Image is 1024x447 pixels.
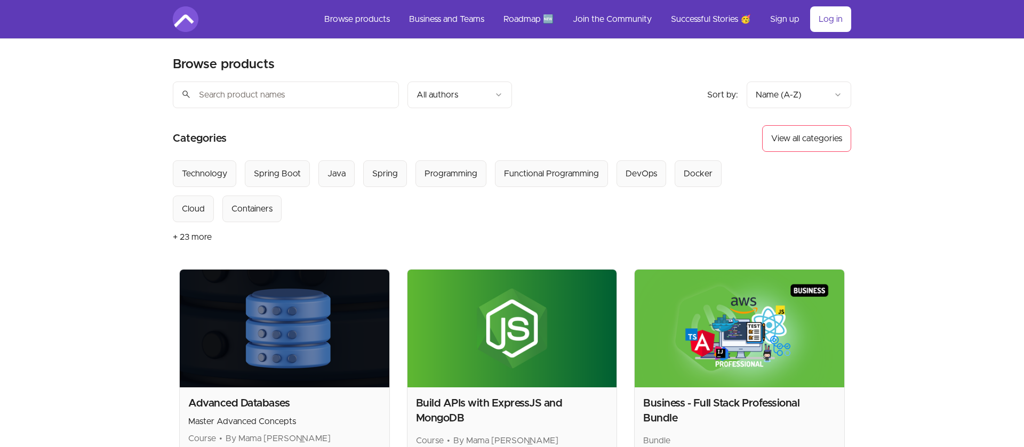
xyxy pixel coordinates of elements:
[447,436,450,445] span: •
[762,125,851,152] button: View all categories
[180,270,389,387] img: Product image for Advanced Databases
[504,167,599,180] div: Functional Programming
[173,56,275,73] h2: Browse products
[188,415,381,428] p: Master Advanced Concepts
[495,6,562,32] a: Roadmap 🆕
[173,82,399,108] input: Search product names
[407,270,617,387] img: Product image for Build APIs with ExpressJS and MongoDB
[564,6,660,32] a: Join the Community
[407,82,512,108] button: Filter by author
[327,167,346,180] div: Java
[188,434,216,443] span: Course
[401,6,493,32] a: Business and Teams
[226,434,331,443] span: By Mama [PERSON_NAME]
[762,6,808,32] a: Sign up
[219,434,222,443] span: •
[188,396,381,411] h2: Advanced Databases
[173,222,212,252] button: + 23 more
[316,6,851,32] nav: Main
[173,6,198,32] img: Amigoscode logo
[416,396,609,426] h2: Build APIs with ExpressJS and MongoDB
[182,202,205,215] div: Cloud
[626,167,657,180] div: DevOps
[643,436,670,445] span: Bundle
[453,436,558,445] span: By Mama [PERSON_NAME]
[231,202,273,215] div: Containers
[707,91,738,99] span: Sort by:
[425,167,477,180] div: Programming
[810,6,851,32] a: Log in
[372,167,398,180] div: Spring
[635,270,844,387] img: Product image for Business - Full Stack Professional Bundle
[181,87,191,102] span: search
[173,125,227,152] h2: Categories
[254,167,301,180] div: Spring Boot
[684,167,713,180] div: Docker
[662,6,759,32] a: Successful Stories 🥳
[747,82,851,108] button: Product sort options
[316,6,398,32] a: Browse products
[416,436,444,445] span: Course
[643,396,836,426] h2: Business - Full Stack Professional Bundle
[182,167,227,180] div: Technology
